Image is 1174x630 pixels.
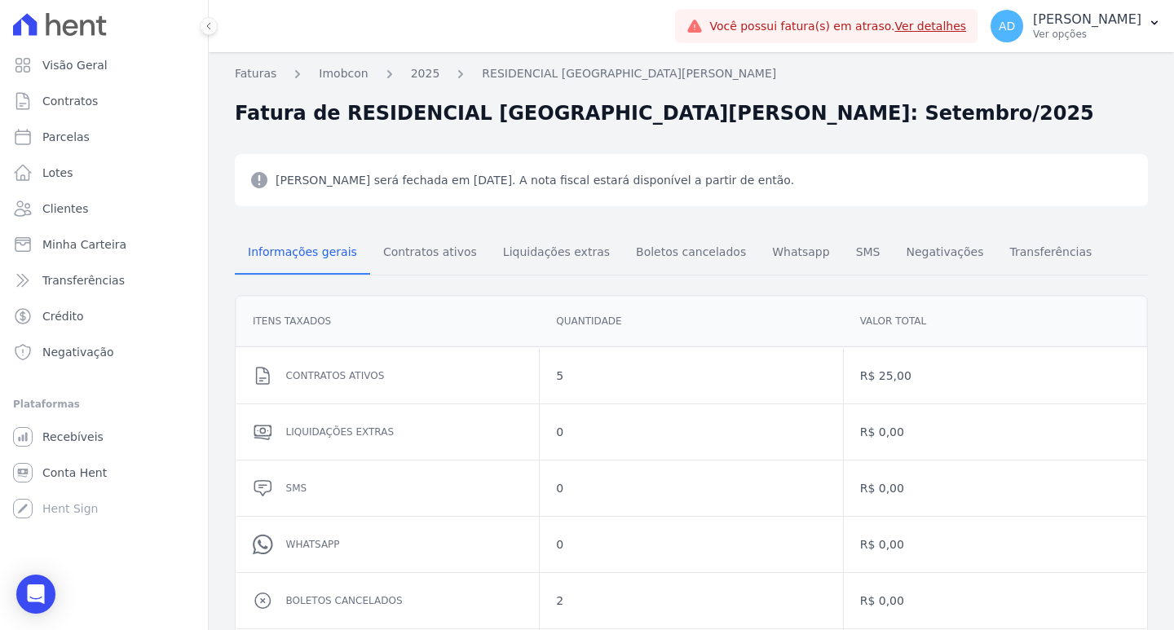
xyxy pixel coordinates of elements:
[7,228,201,261] a: Minha Carteira
[843,232,894,275] a: SMS
[370,232,490,275] a: Contratos ativos
[42,272,125,289] span: Transferências
[235,99,1094,128] h2: Fatura de RESIDENCIAL [GEOGRAPHIC_DATA][PERSON_NAME]: Setembro/2025
[490,232,623,275] a: Liquidações extras
[626,236,756,268] span: Boletos cancelados
[42,344,114,360] span: Negativação
[42,308,84,324] span: Crédito
[1000,236,1101,268] span: Transferências
[286,480,523,496] dd: SMS
[253,313,523,329] dd: Itens Taxados
[999,20,1015,32] span: AD
[7,156,201,189] a: Lotes
[286,424,523,440] dd: Liquidações extras
[7,336,201,368] a: Negativação
[7,85,201,117] a: Contratos
[42,129,90,145] span: Parcelas
[235,65,1148,92] nav: Breadcrumb
[978,3,1174,49] button: AD [PERSON_NAME] Ver opções
[235,232,370,275] a: Informações gerais
[238,236,367,268] span: Informações gerais
[709,18,966,35] span: Você possui fatura(s) em atraso.
[286,536,523,553] dd: Whatsapp
[759,232,842,275] a: Whatsapp
[556,480,826,496] dd: 0
[42,465,107,481] span: Conta Hent
[373,236,487,268] span: Contratos ativos
[319,65,368,82] a: Imobcon
[16,575,55,614] div: Open Intercom Messenger
[846,236,890,268] span: SMS
[411,65,440,82] a: 2025
[860,368,1130,384] dd: R$ 25,00
[860,313,1130,329] dd: Valor total
[493,236,620,268] span: Liquidações extras
[556,313,826,329] dd: Quantidade
[1033,28,1141,41] p: Ver opções
[762,236,839,268] span: Whatsapp
[556,424,826,440] dd: 0
[556,368,826,384] dd: 5
[13,394,195,414] div: Plataformas
[7,456,201,489] a: Conta Hent
[860,480,1130,496] dd: R$ 0,00
[556,593,826,609] dd: 2
[7,49,201,82] a: Visão Geral
[276,170,794,190] span: [PERSON_NAME] será fechada em [DATE]. A nota fiscal estará disponível a partir de então.
[860,593,1130,609] dd: R$ 0,00
[896,236,993,268] span: Negativações
[42,93,98,109] span: Contratos
[235,65,276,82] a: Faturas
[1033,11,1141,28] p: [PERSON_NAME]
[42,165,73,181] span: Lotes
[7,121,201,153] a: Parcelas
[7,192,201,225] a: Clientes
[895,20,967,33] a: Ver detalhes
[556,536,826,553] dd: 0
[996,232,1105,275] a: Transferências
[482,65,776,82] a: RESIDENCIAL [GEOGRAPHIC_DATA][PERSON_NAME]
[860,536,1130,553] dd: R$ 0,00
[286,593,523,609] dd: Boletos cancelados
[42,200,88,217] span: Clientes
[893,232,996,275] a: Negativações
[42,236,126,253] span: Minha Carteira
[286,368,523,384] dd: Contratos ativos
[42,429,104,445] span: Recebíveis
[42,57,108,73] span: Visão Geral
[860,424,1130,440] dd: R$ 0,00
[623,232,759,275] a: Boletos cancelados
[7,264,201,297] a: Transferências
[7,421,201,453] a: Recebíveis
[7,300,201,333] a: Crédito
